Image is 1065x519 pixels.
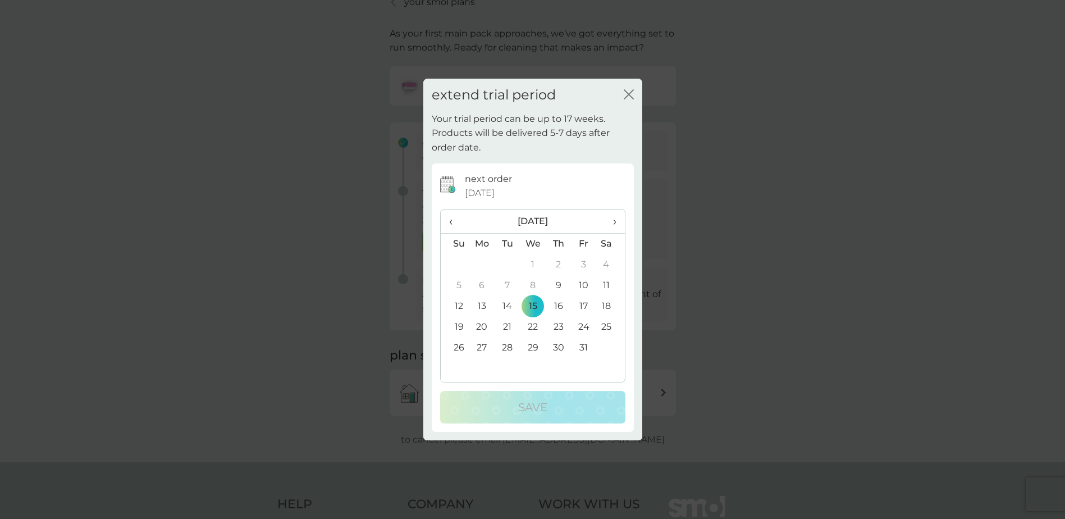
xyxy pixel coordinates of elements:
td: 8 [520,275,546,296]
td: 6 [469,275,495,296]
span: [DATE] [465,186,495,201]
td: 28 [495,338,520,358]
td: 4 [596,254,624,275]
td: 25 [596,317,624,338]
button: Save [440,391,625,424]
th: Su [441,233,469,254]
button: close [624,89,634,101]
p: Your trial period can be up to 17 weeks. Products will be delivered 5-7 days after order date. [432,112,634,155]
td: 23 [546,317,571,338]
td: 18 [596,296,624,317]
td: 15 [520,296,546,317]
td: 17 [571,296,596,317]
td: 22 [520,317,546,338]
th: Tu [495,233,520,254]
td: 5 [441,275,469,296]
td: 26 [441,338,469,358]
td: 31 [571,338,596,358]
td: 27 [469,338,495,358]
h2: extend trial period [432,87,556,103]
td: 11 [596,275,624,296]
span: › [605,210,616,233]
td: 29 [520,338,546,358]
td: 21 [495,317,520,338]
td: 24 [571,317,596,338]
td: 14 [495,296,520,317]
td: 12 [441,296,469,317]
p: next order [465,172,512,186]
p: Save [518,398,547,416]
th: Fr [571,233,596,254]
td: 16 [546,296,571,317]
th: Mo [469,233,495,254]
td: 7 [495,275,520,296]
span: ‹ [449,210,461,233]
td: 30 [546,338,571,358]
td: 3 [571,254,596,275]
td: 19 [441,317,469,338]
th: Th [546,233,571,254]
th: Sa [596,233,624,254]
td: 10 [571,275,596,296]
td: 9 [546,275,571,296]
td: 1 [520,254,546,275]
th: [DATE] [469,210,597,234]
td: 13 [469,296,495,317]
td: 20 [469,317,495,338]
td: 2 [546,254,571,275]
th: We [520,233,546,254]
